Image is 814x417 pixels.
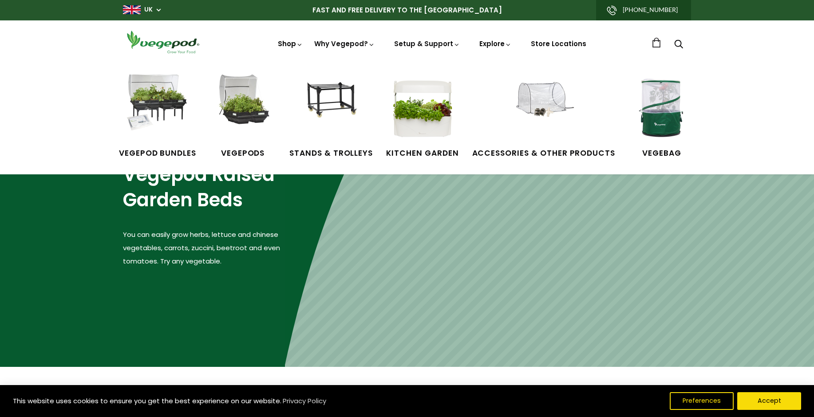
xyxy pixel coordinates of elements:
[289,75,373,159] a: Stands & Trolleys
[389,75,456,141] img: Kitchen Garden
[123,228,285,268] p: You can easily grow herbs, lettuce and chinese vegetables, carrots, zuccini, beetroot and even to...
[13,396,281,405] span: This website uses cookies to ensure you get the best experience on our website.
[278,39,303,73] a: Shop
[123,29,203,55] img: Vegepod
[209,75,276,159] a: Vegepods
[209,75,276,141] img: Raised Garden Kits
[124,75,191,141] img: Vegepod Bundles
[394,39,460,48] a: Setup & Support
[119,148,196,159] span: Vegepod Bundles
[289,148,373,159] span: Stands & Trolleys
[123,5,141,14] img: gb_large.png
[628,75,695,141] img: VegeBag
[737,392,801,410] button: Accept
[144,5,153,14] a: UK
[119,75,196,159] a: Vegepod Bundles
[628,148,695,159] span: VegeBag
[123,162,285,212] h2: Vegepod Raised Garden Beds
[628,75,695,159] a: VegeBag
[472,75,616,159] a: Accessories & Other Products
[298,75,364,141] img: Stands & Trolleys
[670,392,734,410] button: Preferences
[531,39,586,48] a: Store Locations
[510,75,577,141] img: Accessories & Other Products
[479,39,511,48] a: Explore
[386,148,458,159] span: Kitchen Garden
[314,39,375,48] a: Why Vegepod?
[674,40,683,50] a: Search
[472,148,616,159] span: Accessories & Other Products
[209,148,276,159] span: Vegepods
[386,75,458,159] a: Kitchen Garden
[281,393,328,409] a: Privacy Policy (opens in a new tab)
